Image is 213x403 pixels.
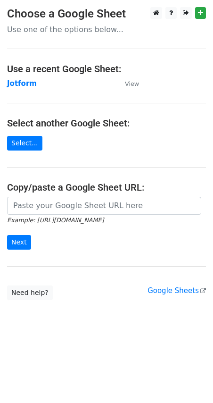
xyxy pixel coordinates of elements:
[7,182,206,193] h4: Copy/paste a Google Sheet URL:
[115,79,139,88] a: View
[7,235,31,250] input: Next
[7,118,206,129] h4: Select another Google Sheet:
[147,286,206,295] a: Google Sheets
[7,136,42,151] a: Select...
[7,25,206,34] p: Use one of the options below...
[7,79,37,88] a: Jotform
[125,80,139,87] small: View
[7,7,206,21] h3: Choose a Google Sheet
[7,63,206,75] h4: Use a recent Google Sheet:
[7,197,201,215] input: Paste your Google Sheet URL here
[7,217,104,224] small: Example: [URL][DOMAIN_NAME]
[7,285,53,300] a: Need help?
